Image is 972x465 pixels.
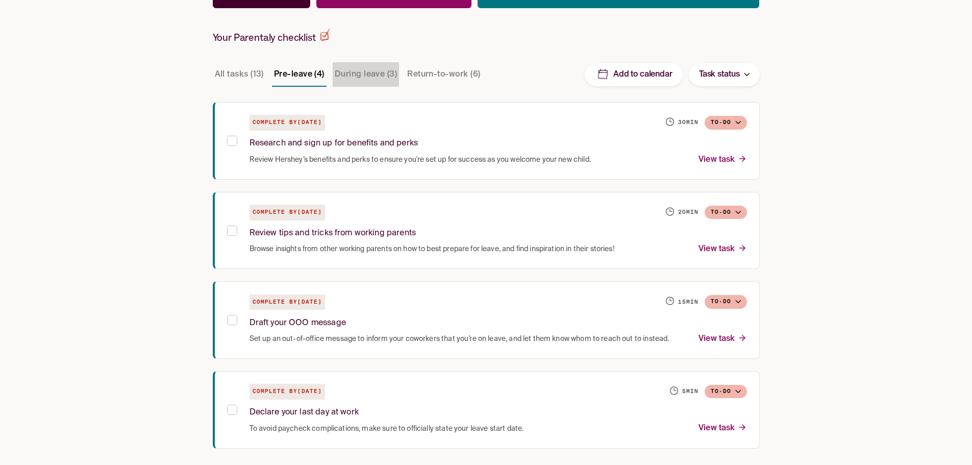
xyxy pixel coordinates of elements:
p: View task [699,422,746,435]
button: To-do [705,116,747,130]
h6: Complete by [DATE] [250,384,325,400]
p: View task [699,242,746,256]
h2: Your Parentaly checklist [213,29,330,44]
h6: Complete by [DATE] [250,295,325,310]
button: Task status [689,63,760,86]
button: To-do [705,385,747,399]
p: Draft your OOO message [250,316,346,330]
button: All tasks (13) [213,62,266,87]
p: Add to calendar [613,69,672,80]
h6: 5 min [682,387,699,396]
span: Set up an out-of-office message to inform your coworkers that you’re on leave, and let them know ... [250,334,669,344]
p: Task status [699,68,740,82]
h6: Complete by [DATE] [250,115,325,131]
div: Task stage tabs [213,62,485,87]
p: View task [699,153,746,167]
p: Review tips and tricks from working parents [250,227,416,240]
h6: 15 min [678,298,699,306]
span: To avoid paycheck complications, make sure to officially state your leave start date. [250,424,524,434]
button: During leave (3) [333,62,399,87]
button: To-do [705,295,747,309]
p: View task [699,332,746,346]
button: Pre-leave (4) [272,62,327,87]
button: Return-to-work (6) [405,62,482,87]
button: To-do [705,206,747,219]
p: Declare your last day at work [250,406,359,420]
p: Browse insights from other working parents on how to best prepare for leave, and find inspiration... [250,242,614,256]
span: Review Hershey’s benefits and perks to ensure you're set up for success as you welcome your new c... [250,155,591,165]
h6: 20 min [678,208,699,216]
p: Research and sign up for benefits and perks [250,137,418,151]
h6: 30 min [678,118,699,127]
h6: Complete by [DATE] [250,205,325,221]
button: Add to calendar [585,63,683,86]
